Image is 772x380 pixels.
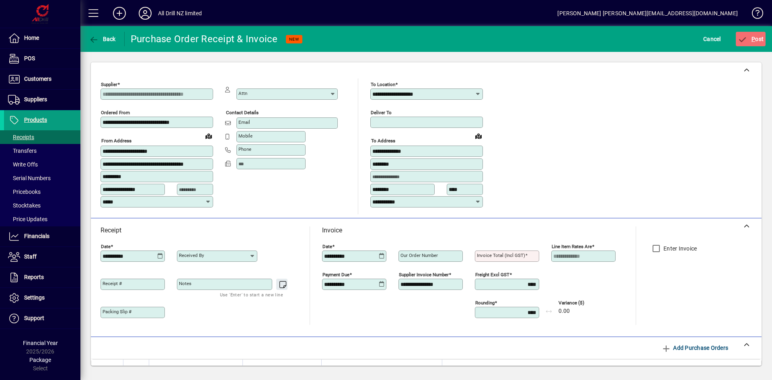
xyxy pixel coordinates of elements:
mat-label: Notes [179,281,191,286]
mat-hint: Use 'Enter' to start a new line [220,290,283,299]
mat-label: Supplier [101,82,117,87]
label: Enter Invoice [662,244,697,253]
span: Package [29,357,51,363]
a: Receipts [4,130,80,144]
mat-label: Date [322,244,332,249]
a: POS [4,49,80,69]
mat-label: To location [371,82,395,87]
mat-label: Line item rates are [552,244,592,249]
button: Add Purchase Orders [658,341,731,355]
mat-label: Receipt # [103,281,122,286]
span: Price Updates [8,216,47,222]
span: Support [24,315,44,321]
span: Write Offs [8,161,38,168]
mat-label: Deliver To [371,110,392,115]
span: 0.00 [558,308,570,314]
mat-label: Attn [238,90,247,96]
a: Transfers [4,144,80,158]
span: Variance ($) [558,300,607,306]
span: NEW [289,37,299,42]
a: Serial Numbers [4,171,80,185]
button: Post [736,32,766,46]
span: Freight (excl GST) [446,365,485,374]
span: Serial Numbers [8,175,51,181]
mat-label: Rounding [475,300,495,306]
a: Suppliers [4,90,80,110]
mat-label: Email [238,119,250,125]
span: Add Purchase Orders [661,341,728,354]
mat-label: Our order number [400,253,438,258]
a: Settings [4,288,80,308]
span: Pricebooks [8,189,41,195]
app-page-header-button: Back [80,32,125,46]
mat-label: Payment due [322,272,349,277]
span: POS [24,55,35,62]
mat-label: Invoice Total (incl GST) [477,253,525,258]
mat-label: Packing Slip # [103,309,131,314]
div: Ordered By [326,365,438,374]
span: Suppliers [24,96,47,103]
span: Products [24,117,47,123]
div: Date [127,365,145,374]
span: Reports [24,274,44,280]
a: Knowledge Base [746,2,762,28]
span: PO [153,365,160,374]
mat-label: Phone [238,146,251,152]
mat-label: Mobile [238,133,253,139]
a: View on map [472,129,485,142]
a: Reports [4,267,80,288]
mat-label: Date [101,244,111,249]
span: Financial Year [23,340,58,346]
div: Purchase Order Receipt & Invoice [131,33,278,45]
a: Stocktakes [4,199,80,212]
span: Transfers [8,148,37,154]
a: Staff [4,247,80,267]
a: Price Updates [4,212,80,226]
a: Support [4,308,80,329]
button: Back [87,32,118,46]
span: Date [127,365,138,374]
button: Cancel [701,32,723,46]
a: View on map [202,129,215,142]
a: Financials [4,226,80,246]
span: Location [273,365,292,374]
mat-label: Supplier invoice number [399,272,449,277]
div: Freight (excl GST) [446,365,751,374]
span: Settings [24,294,45,301]
span: Home [24,35,39,41]
span: Receipts [8,134,34,140]
mat-label: Freight excl GST [475,272,509,277]
span: Staff [24,253,37,260]
span: Back [89,36,116,42]
span: Customers [24,76,51,82]
span: Stocktakes [8,202,41,209]
mat-label: Ordered from [101,110,130,115]
span: ost [738,36,764,42]
span: Cancel [703,33,721,45]
div: All Drill NZ limited [158,7,202,20]
button: Add [107,6,132,21]
span: P [751,36,755,42]
a: Home [4,28,80,48]
a: Write Offs [4,158,80,171]
a: Pricebooks [4,185,80,199]
mat-label: Received by [179,253,204,258]
span: Ordered By [326,365,349,374]
button: Profile [132,6,158,21]
span: Financials [24,233,49,239]
div: [PERSON_NAME] [PERSON_NAME][EMAIL_ADDRESS][DOMAIN_NAME] [557,7,738,20]
a: Customers [4,69,80,89]
div: PO [153,365,238,374]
